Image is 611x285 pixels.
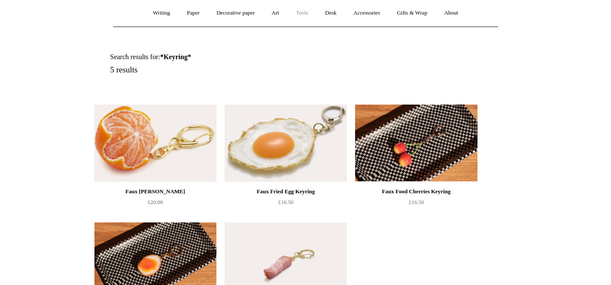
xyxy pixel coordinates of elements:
[209,2,262,24] a: Decorative paper
[225,105,347,182] a: Faux Fried Egg Keyring Faux Fried Egg Keyring
[225,105,347,182] img: Faux Fried Egg Keyring
[94,105,216,182] a: Faux Clementine Keyring Faux Clementine Keyring
[346,2,388,24] a: Accessories
[179,2,207,24] a: Paper
[110,65,316,75] h5: 5 results
[436,2,466,24] a: About
[227,186,344,197] div: Faux Fried Egg Keyring
[355,105,477,182] img: Faux Food Cherries Keyring
[278,199,294,205] span: £16.50
[355,186,477,222] a: Faux Food Cherries Keyring £16.50
[225,186,347,222] a: Faux Fried Egg Keyring £16.50
[317,2,344,24] a: Desk
[357,186,475,197] div: Faux Food Cherries Keyring
[148,199,163,205] span: £20.00
[145,2,178,24] a: Writing
[355,105,477,182] a: Faux Food Cherries Keyring Faux Food Cherries Keyring
[110,53,316,61] h1: Search results for:
[97,186,214,197] div: Faux [PERSON_NAME]
[264,2,287,24] a: Art
[389,2,435,24] a: Gifts & Wrap
[409,199,424,205] span: £16.50
[94,105,216,182] img: Faux Clementine Keyring
[288,2,316,24] a: Tools
[94,186,216,222] a: Faux [PERSON_NAME] £20.00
